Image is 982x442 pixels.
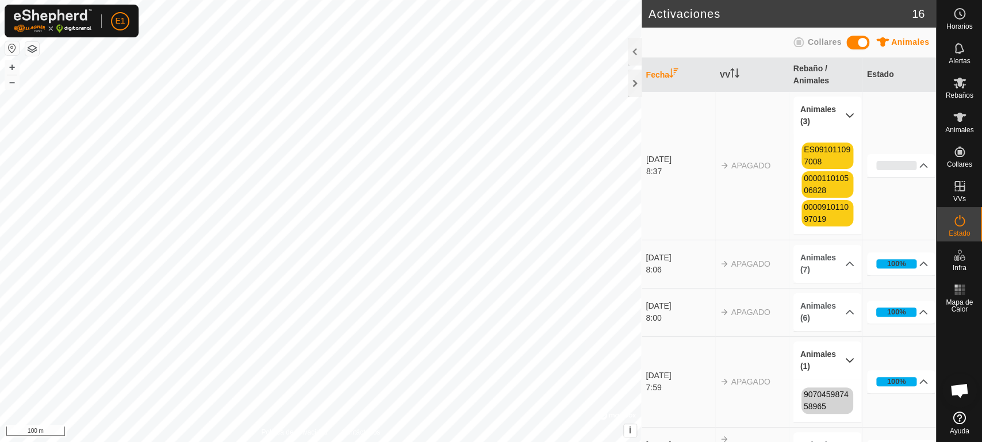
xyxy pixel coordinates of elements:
a: Ayuda [937,407,982,439]
span: VVs [953,195,965,202]
span: Ayuda [950,428,969,435]
img: arrow [720,308,729,317]
span: 16 [912,5,925,22]
h2: Activaciones [649,7,912,21]
th: Estado [862,58,936,92]
a: 000091011097019 [804,202,849,224]
div: 100% [876,259,917,268]
button: + [5,60,19,74]
span: Animales [891,37,929,47]
th: Rebaño / Animales [789,58,862,92]
p-sorticon: Activar para ordenar [669,70,678,79]
div: [DATE] [646,252,715,264]
div: 7:59 [646,382,715,394]
p-accordion-header: 100% [867,301,935,324]
div: 0% [876,161,917,170]
img: arrow [720,161,729,170]
button: – [5,75,19,89]
div: 8:00 [646,312,715,324]
p-accordion-header: 0% [867,154,935,177]
button: Capas del Mapa [25,42,39,56]
div: 100% [887,376,906,387]
p-accordion-header: 100% [867,370,935,393]
span: Animales [945,126,973,133]
span: E1 [115,15,125,27]
div: Chat abierto [942,373,977,408]
div: [DATE] [646,300,715,312]
span: Rebaños [945,92,973,99]
img: arrow [720,377,729,386]
img: Logo Gallagher [14,9,92,33]
th: VV [715,58,789,92]
span: APAGADO [731,308,770,317]
img: arrow [720,259,729,268]
div: 8:37 [646,166,715,178]
div: 100% [887,306,906,317]
span: Horarios [946,23,972,30]
div: 100% [876,308,917,317]
div: 100% [876,377,917,386]
th: Fecha [642,58,715,92]
span: Infra [952,264,966,271]
a: ES091011097008 [804,145,850,166]
a: 907045987458965 [804,390,849,411]
div: 8:06 [646,264,715,276]
p-sorticon: Activar para ordenar [730,70,739,79]
p-accordion-header: 100% [867,252,935,275]
span: i [628,425,631,435]
p-accordion-header: Animales (7) [793,245,862,283]
a: Contáctenos [342,427,380,437]
a: 000011010506828 [804,174,849,195]
button: Restablecer Mapa [5,41,19,55]
p-accordion-content: Animales (3) [793,134,862,235]
span: APAGADO [731,377,770,386]
span: Collares [946,161,972,168]
span: APAGADO [731,161,770,170]
p-accordion-header: Animales (6) [793,293,862,331]
div: 100% [887,258,906,269]
div: [DATE] [646,370,715,382]
span: Mapa de Calor [939,299,979,313]
a: Política de Privacidad [261,427,327,437]
span: Alertas [949,57,970,64]
div: [DATE] [646,153,715,166]
p-accordion-content: Animales (1) [793,379,862,422]
p-accordion-header: Animales (1) [793,341,862,379]
span: Estado [949,230,970,237]
p-accordion-header: Animales (3) [793,97,862,134]
span: Collares [807,37,841,47]
span: APAGADO [731,259,770,268]
button: i [624,424,636,437]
